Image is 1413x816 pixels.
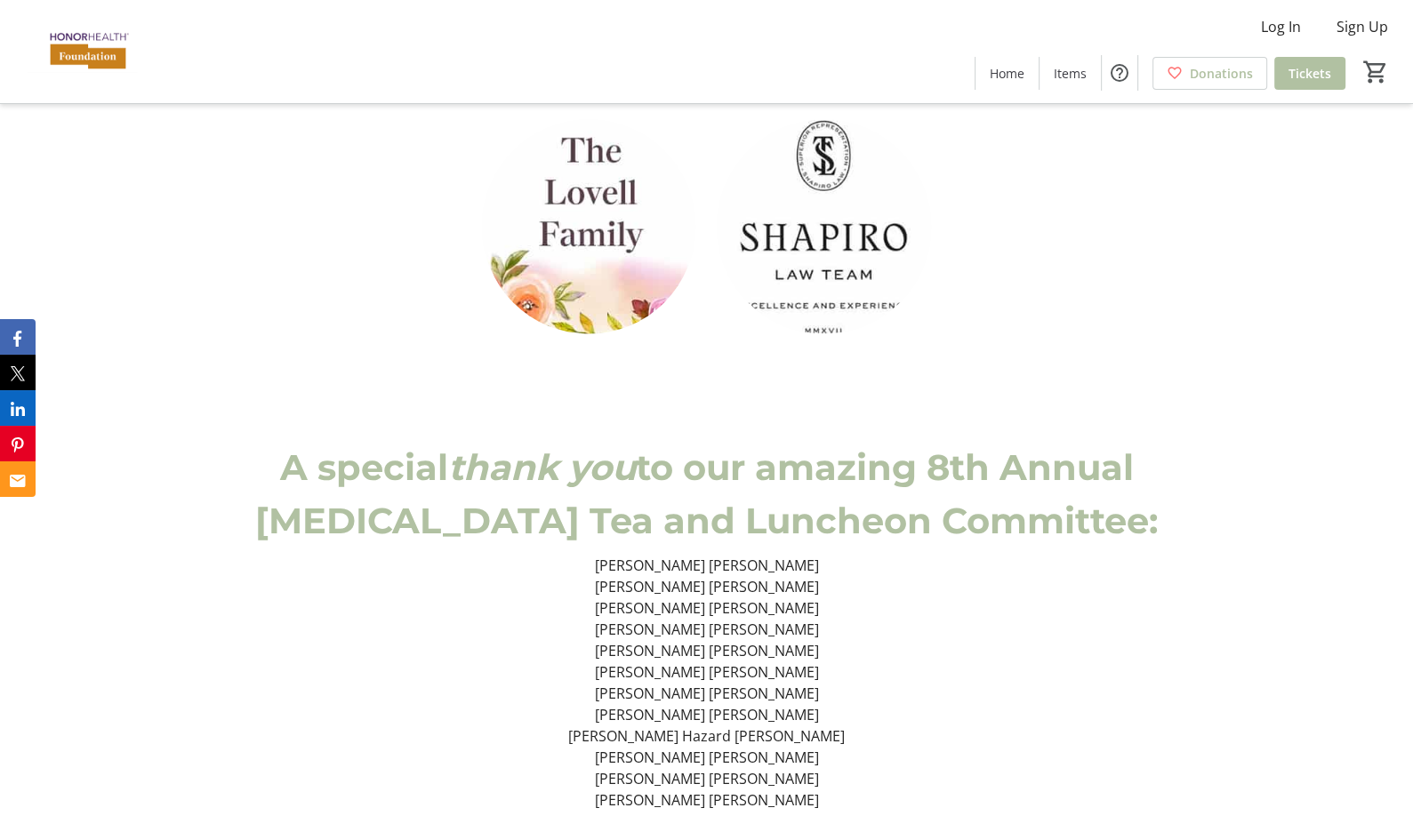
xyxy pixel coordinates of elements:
[246,661,1167,683] p: [PERSON_NAME] [PERSON_NAME]
[246,704,1167,725] p: [PERSON_NAME] [PERSON_NAME]
[1261,16,1301,37] span: Log In
[1040,57,1101,90] a: Items
[246,597,1167,619] p: [PERSON_NAME] [PERSON_NAME]
[1102,55,1137,91] button: Help
[975,57,1039,90] a: Home
[246,576,1167,597] p: [PERSON_NAME] [PERSON_NAME]
[246,555,1167,576] p: [PERSON_NAME] [PERSON_NAME]
[246,683,1167,704] p: [PERSON_NAME] [PERSON_NAME]
[1190,64,1253,83] span: Donations
[1289,64,1331,83] span: Tickets
[1152,57,1267,90] a: Donations
[1360,56,1392,88] button: Cart
[482,120,696,334] img: <p> </p> logo
[990,64,1024,83] span: Home
[246,768,1167,789] p: [PERSON_NAME] [PERSON_NAME]
[717,120,931,334] img: logo
[1322,12,1402,41] button: Sign Up
[11,7,169,96] img: HonorHealth Foundation's Logo
[1337,16,1388,37] span: Sign Up
[246,441,1167,548] p: A special to our amazing 8th Annual [MEDICAL_DATA] Tea and Luncheon Committee:
[246,725,1167,747] p: [PERSON_NAME] Hazard [PERSON_NAME]
[246,747,1167,768] p: [PERSON_NAME] [PERSON_NAME]
[246,640,1167,661] p: [PERSON_NAME] [PERSON_NAME]
[447,445,635,489] em: thank you
[1274,57,1345,90] a: Tickets
[246,789,1167,811] p: [PERSON_NAME] [PERSON_NAME]
[1247,12,1315,41] button: Log In
[246,619,1167,640] p: [PERSON_NAME] [PERSON_NAME]
[1054,64,1087,83] span: Items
